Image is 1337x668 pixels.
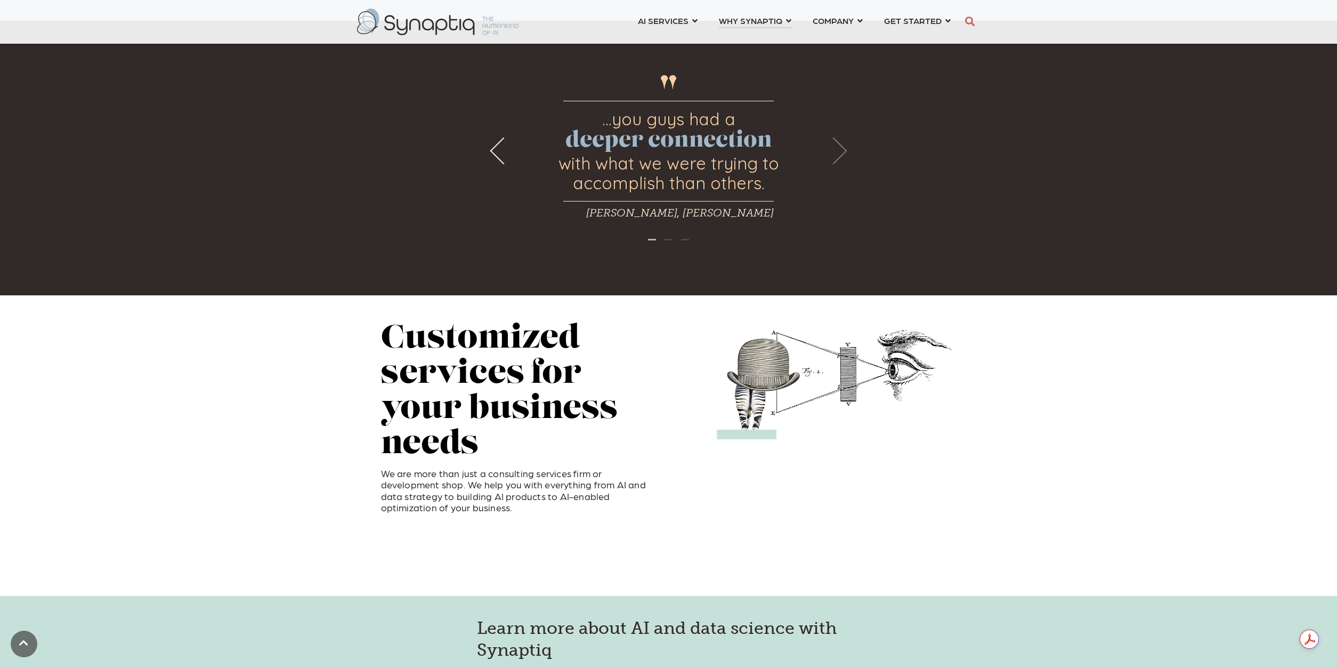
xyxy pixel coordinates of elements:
span: WHY SYNAPTIQ [719,13,782,28]
div: [PERSON_NAME], [PERSON_NAME] Companies [534,207,774,231]
p: We are more than just a consulting services firm or development shop. We help you with everything... [381,468,661,513]
a: WHY SYNAPTIQ [719,11,791,30]
li: Page dot 2 [665,239,672,240]
strong: deeper connection [565,131,772,152]
li: Page dot 1 [648,239,656,240]
a: AI SERVICES [638,11,698,30]
span: COMPANY [813,13,854,28]
iframe: Embedded CTA [381,533,517,560]
h2: Customized services for your business needs [381,322,661,463]
iframe: Embedded CTA [524,533,636,560]
button: Previous [490,138,517,165]
nav: menu [627,3,961,41]
a: GET STARTED [884,11,951,30]
div: " [534,74,803,95]
h3: Learn more about AI and data science with Synaptiq [477,617,861,662]
a: COMPANY [813,11,863,30]
span: ...you guys had a with what we were trying to accomplish than others. [558,108,779,194]
button: Next [820,138,847,165]
li: Page dot 3 [681,239,689,240]
span: GET STARTED [884,13,942,28]
img: synaptiq logo-2 [357,9,518,35]
img: An artistic representation of a figure with a large, striped hat and legs resembling those of a z... [677,322,957,473]
span: AI SERVICES [638,13,688,28]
